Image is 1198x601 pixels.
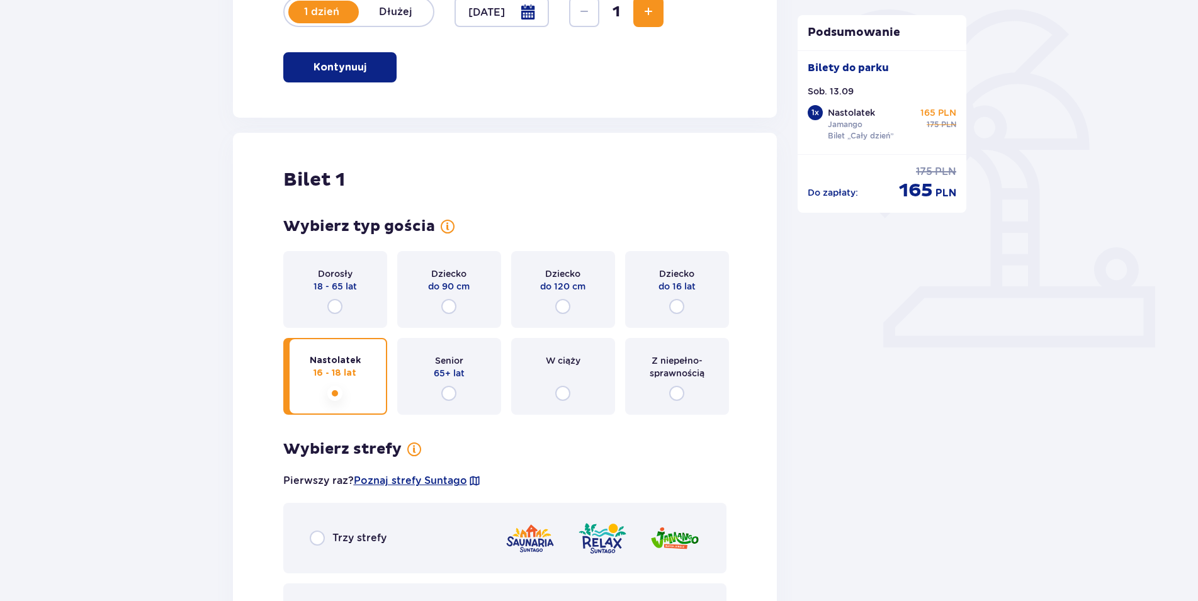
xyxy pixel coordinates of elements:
[650,520,700,556] img: zone logo
[354,474,467,488] a: Poznaj strefy Suntago
[808,85,854,98] p: Sob. 13.09
[283,168,345,192] p: Bilet 1
[935,186,956,200] p: PLN
[310,354,361,367] p: Nastolatek
[283,217,435,236] p: Wybierz typ gościa
[808,105,823,120] div: 1 x
[318,267,353,280] p: Dorosły
[828,119,862,130] p: Jamango
[546,354,580,367] p: W ciąży
[283,440,402,459] p: Wybierz strefy
[434,367,465,379] p: 65+ lat
[314,367,356,379] p: 16 - 18 lat
[927,119,939,130] p: 175
[808,61,889,75] p: Bilety do parku
[285,5,359,19] p: 1 dzień
[545,267,580,280] p: Dziecko
[920,106,956,119] p: 165 PLN
[658,280,696,293] p: do 16 lat
[283,52,397,82] button: Kontynuuj
[332,531,387,545] p: Trzy strefy
[283,474,481,488] p: Pierwszy raz?
[505,520,555,556] img: zone logo
[314,280,357,293] p: 18 - 65 lat
[935,165,956,179] p: PLN
[577,520,628,556] img: zone logo
[916,165,932,179] p: 175
[828,130,894,142] p: Bilet „Cały dzień”
[808,186,858,199] p: Do zapłaty :
[798,25,966,40] p: Podsumowanie
[828,106,875,119] p: Nastolatek
[636,354,718,379] p: Z niepełno­sprawnością
[540,280,585,293] p: do 120 cm
[941,119,956,130] p: PLN
[899,179,933,203] p: 165
[435,354,463,367] p: Senior
[428,280,470,293] p: do 90 cm
[359,5,433,19] p: Dłużej
[659,267,694,280] p: Dziecko
[314,60,366,74] p: Kontynuuj
[602,3,631,21] span: 1
[431,267,466,280] p: Dziecko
